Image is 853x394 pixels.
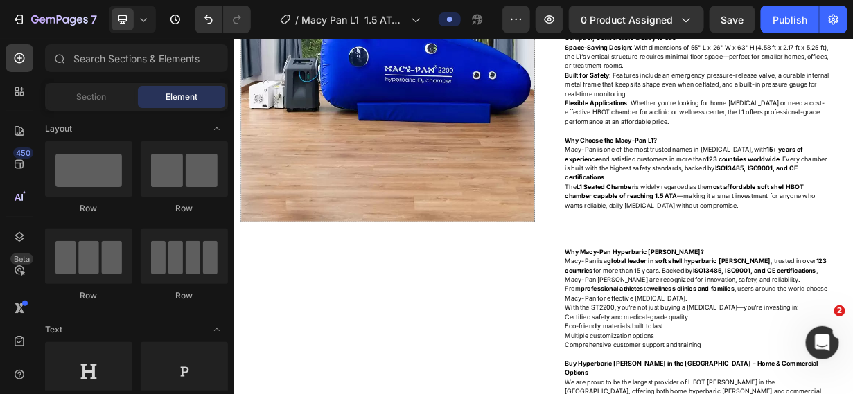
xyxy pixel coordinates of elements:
[446,142,802,192] p: Macy-Pan is one of the most trusted names in [MEDICAL_DATA], with and satisfied customers in more...
[45,289,132,302] div: Row
[91,11,97,28] p: 7
[446,280,632,290] strong: Why Macy-Pan Hyperbaric [PERSON_NAME]?
[559,330,673,340] strong: wellness clinics and families
[446,366,802,379] p: Certified safety and medical-grade quality
[301,12,405,27] span: Macy Pan L1 1.5 ATA Soft Sitting [MEDICAL_DATA]
[446,130,569,141] strong: Why Choose the Macy-Pan L1?
[461,192,538,203] strong: L1 Seated Chamber
[569,6,704,33] button: 0 product assigned
[446,5,802,42] p: : With dimensions of 55" L x 26" W x 63" H (4.58 ft x 2.17 ft x 5.25 ft), the L1’s vertical struc...
[195,6,251,33] div: Undo/Redo
[206,319,228,341] span: Toggle open
[6,6,103,33] button: 7
[446,143,765,165] strong: 15+ years of experience
[446,192,766,215] strong: most affordable soft shell HBOT chamber capable of reaching 1.5 ATA
[617,305,782,315] strong: ISO13485, ISO9001, and CE certifications
[806,326,839,359] iframe: Intercom live chat
[166,91,197,103] span: Element
[45,202,132,215] div: Row
[635,155,733,165] strong: 123 countries worldwide
[773,12,807,27] div: Publish
[502,292,721,303] strong: global leader in soft shell hyperbaric [PERSON_NAME]
[446,292,797,315] strong: 123 countries
[710,6,755,33] button: Save
[834,305,845,316] span: 2
[721,14,744,26] span: Save
[446,292,802,354] p: Macy-Pan is a , trusted in over for more than 15 years. Backed by , Macy-Pan [PERSON_NAME] are re...
[45,123,72,135] span: Layout
[446,43,505,53] strong: Built for Safety
[446,354,802,366] p: With the ST2200, you’re not just buying a [MEDICAL_DATA]—you’re investing in:
[45,323,62,336] span: Text
[466,330,551,340] strong: professional athletes
[77,91,107,103] span: Section
[581,12,673,27] span: 0 product assigned
[446,80,802,117] p: : Whether you’re looking for home [MEDICAL_DATA] or need a cost-effective HBOT chamber for a clin...
[295,12,299,27] span: /
[45,44,228,72] input: Search Sections & Elements
[10,253,33,265] div: Beta
[446,168,757,190] strong: ISO13485, ISO9001, and CE certifications
[141,202,228,215] div: Row
[13,147,33,159] div: 450
[446,80,529,91] strong: Flexible Applications
[206,118,228,140] span: Toggle open
[761,6,819,33] button: Publish
[446,192,802,229] p: The is widely regarded as the —making it a smart investment for anyone who wants reliable, daily ...
[446,42,802,80] p: : Features include an emergency pressure-release valve, a durable internal metal frame that keeps...
[446,6,534,16] strong: Space-Saving Design
[446,379,802,391] p: Eco-friendly materials built to last
[141,289,228,302] div: Row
